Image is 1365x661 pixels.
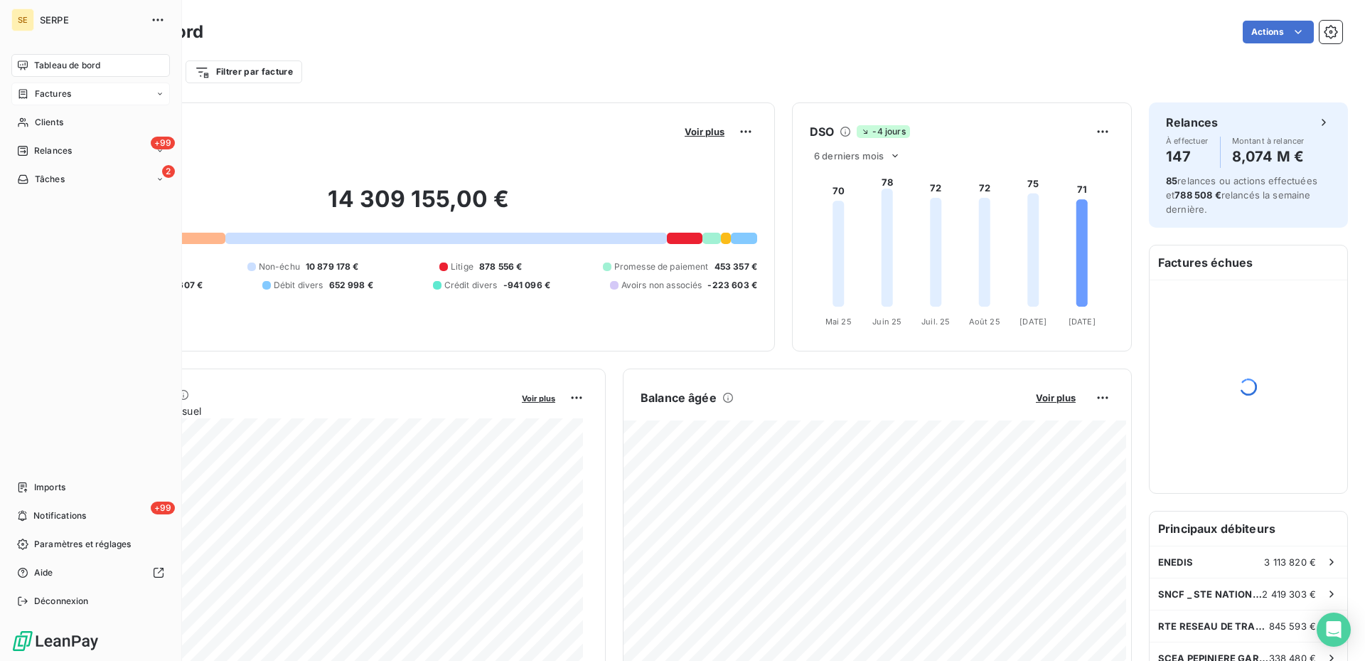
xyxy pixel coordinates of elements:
span: Chiffre d'affaires mensuel [80,403,512,418]
button: Voir plus [1032,391,1080,404]
h2: 14 309 155,00 € [80,185,757,228]
span: Relances [34,144,72,157]
h6: Relances [1166,114,1218,131]
div: SE [11,9,34,31]
span: +99 [151,137,175,149]
span: Factures [35,88,71,100]
span: -4 jours [857,125,909,138]
span: +99 [151,502,175,514]
span: 453 357 € [714,260,757,273]
span: Voir plus [522,393,555,403]
h6: Factures échues [1150,245,1347,280]
span: Non-échu [259,260,300,273]
a: Aide [11,561,170,584]
span: -223 603 € [707,279,757,292]
span: 85 [1166,175,1177,186]
button: Actions [1243,21,1314,43]
span: Clients [35,116,63,129]
span: 652 998 € [329,279,373,292]
span: 10 879 178 € [306,260,359,273]
tspan: Juil. 25 [921,317,950,327]
span: Litige [451,260,473,273]
span: Promesse de paiement [614,260,709,273]
span: SERPE [40,14,142,26]
span: -941 096 € [503,279,551,292]
span: ENEDIS [1158,556,1193,568]
div: Open Intercom Messenger [1317,613,1351,647]
button: Voir plus [680,125,729,138]
img: Logo LeanPay [11,630,100,652]
h4: 8,074 M € [1232,145,1305,168]
span: Notifications [33,509,86,522]
h6: DSO [810,123,834,140]
span: 2 [162,165,175,178]
span: RTE RESEAU DE TRANSPORT ELECTRICITE [1158,620,1269,632]
tspan: [DATE] [1069,317,1096,327]
span: Tâches [35,173,65,186]
span: Imports [34,481,65,494]
span: 788 508 € [1174,189,1221,201]
span: Voir plus [685,126,724,137]
h4: 147 [1166,145,1209,168]
span: 878 556 € [479,260,522,273]
h6: Balance âgée [641,389,717,406]
span: Paramètres et réglages [34,538,131,551]
h6: Principaux débiteurs [1150,512,1347,546]
span: Montant à relancer [1232,137,1305,145]
span: Voir plus [1036,392,1076,403]
span: 2 419 303 € [1262,588,1316,600]
tspan: Mai 25 [825,317,852,327]
tspan: Juin 25 [872,317,901,327]
span: Débit divers [274,279,323,292]
span: Crédit divers [444,279,498,292]
span: 3 113 820 € [1264,556,1316,568]
span: Aide [34,566,53,579]
span: Déconnexion [34,595,89,608]
span: 6 derniers mois [814,150,884,162]
span: Avoirs non associés [621,279,702,292]
span: Tableau de bord [34,59,100,72]
button: Filtrer par facture [186,60,302,83]
span: relances ou actions effectuées et relancés la semaine dernière. [1166,175,1317,215]
span: SNCF _ STE NATIONALE [1158,588,1262,600]
tspan: [DATE] [1019,317,1046,327]
tspan: Août 25 [969,317,1000,327]
button: Voir plus [518,391,560,404]
span: À effectuer [1166,137,1209,145]
span: 845 593 € [1269,620,1316,632]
